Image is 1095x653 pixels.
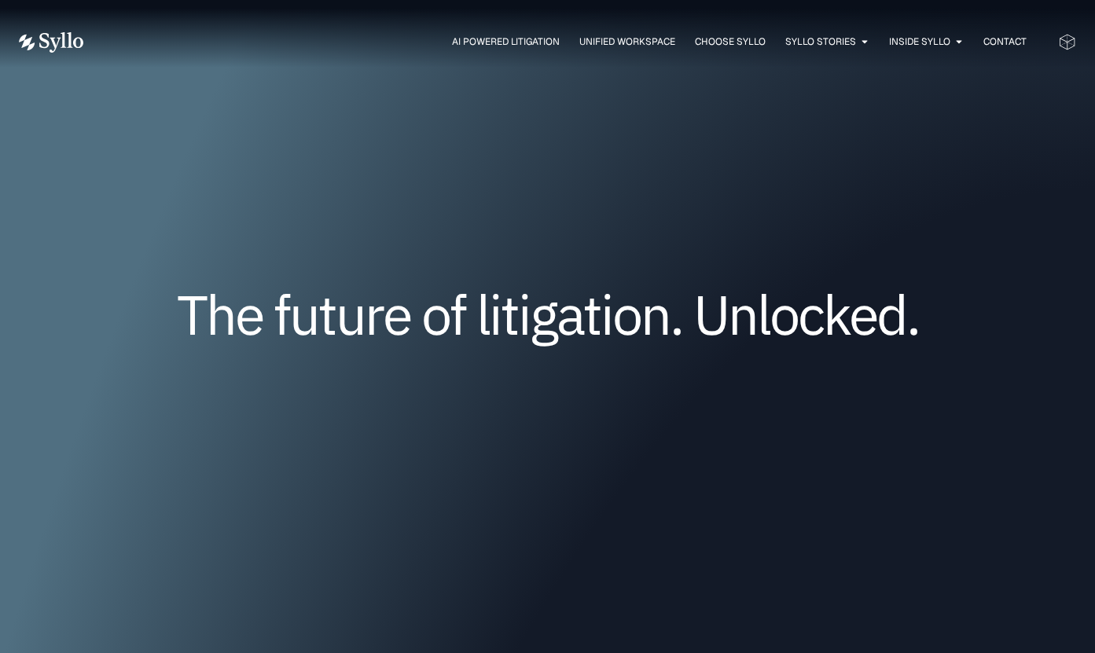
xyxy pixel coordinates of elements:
a: Contact [983,35,1027,49]
img: Vector [19,32,83,53]
div: Menu Toggle [115,35,1027,50]
h1: The future of litigation. Unlocked. [113,288,982,340]
a: Choose Syllo [695,35,766,49]
a: AI Powered Litigation [452,35,560,49]
a: Inside Syllo [889,35,950,49]
a: Syllo Stories [785,35,856,49]
a: Unified Workspace [579,35,675,49]
nav: Menu [115,35,1027,50]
